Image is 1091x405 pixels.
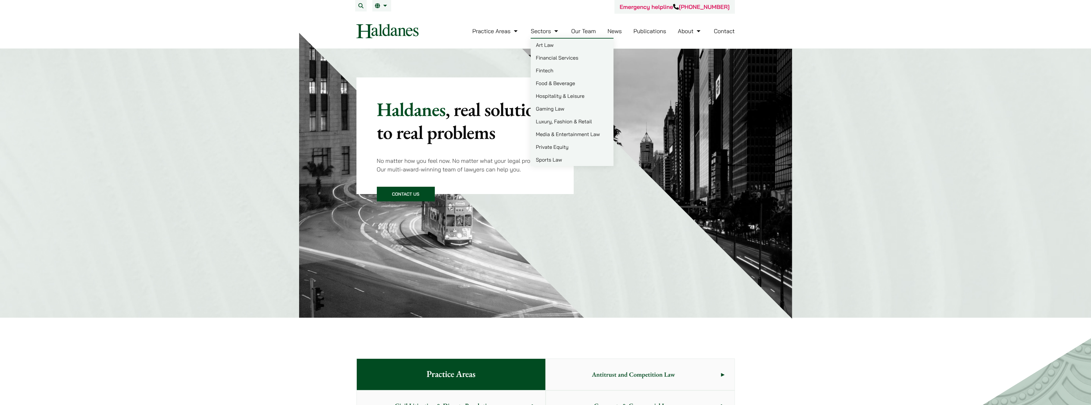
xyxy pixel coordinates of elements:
a: Antitrust and Competition Law [546,359,735,390]
a: Financial Services [531,51,614,64]
p: Haldanes [377,98,554,144]
a: Art Law [531,39,614,51]
a: EN [375,3,389,8]
a: Media & Entertainment Law [531,128,614,141]
a: Sectors [531,27,559,35]
a: Contact Us [377,187,435,201]
a: Food & Beverage [531,77,614,90]
p: No matter how you feel now. No matter what your legal problem is. Our multi-award-winning team of... [377,156,554,174]
mark: , real solutions to real problems [377,97,551,145]
a: About [678,27,702,35]
a: Emergency helpline[PHONE_NUMBER] [620,3,729,11]
a: Publications [634,27,666,35]
a: Luxury, Fashion & Retail [531,115,614,128]
a: Contact [714,27,735,35]
a: News [607,27,622,35]
a: Practice Areas [472,27,519,35]
a: Private Equity [531,141,614,153]
a: Hospitality & Leisure [531,90,614,102]
a: Sports Law [531,153,614,166]
a: Our Team [571,27,596,35]
img: Logo of Haldanes [356,24,419,38]
a: Gaming Law [531,102,614,115]
span: Antitrust and Competition Law [546,359,721,389]
span: Practice Areas [416,359,485,390]
a: Fintech [531,64,614,77]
